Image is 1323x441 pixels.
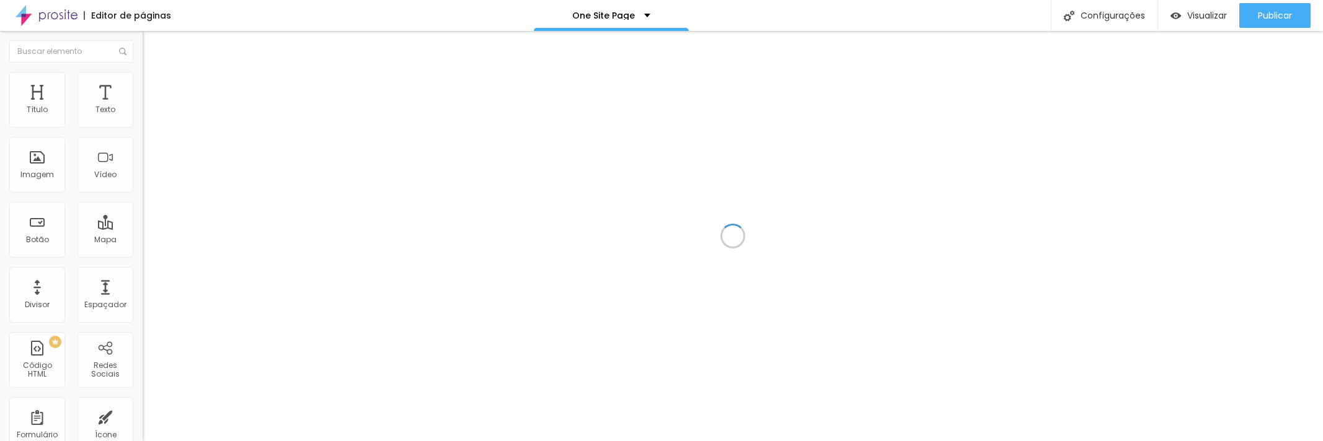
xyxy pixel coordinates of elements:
button: Visualizar [1158,3,1239,28]
img: view-1.svg [1170,11,1181,21]
input: Buscar elemento [9,40,133,63]
div: Ícone [95,430,117,439]
div: Editor de páginas [84,11,171,20]
div: Redes Sociais [81,361,130,379]
div: Espaçador [84,300,126,309]
button: Publicar [1239,3,1311,28]
div: Botão [26,235,49,244]
div: Título [27,105,48,114]
div: Texto [95,105,115,114]
div: Divisor [25,300,50,309]
p: One Site Page [572,11,635,20]
div: Mapa [94,235,117,244]
div: Código HTML [12,361,61,379]
div: Formulário [17,430,58,439]
div: Imagem [20,170,54,179]
span: Publicar [1258,11,1292,20]
img: Icone [1064,11,1074,21]
span: Visualizar [1187,11,1227,20]
img: Icone [119,48,126,55]
div: Vídeo [94,170,117,179]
